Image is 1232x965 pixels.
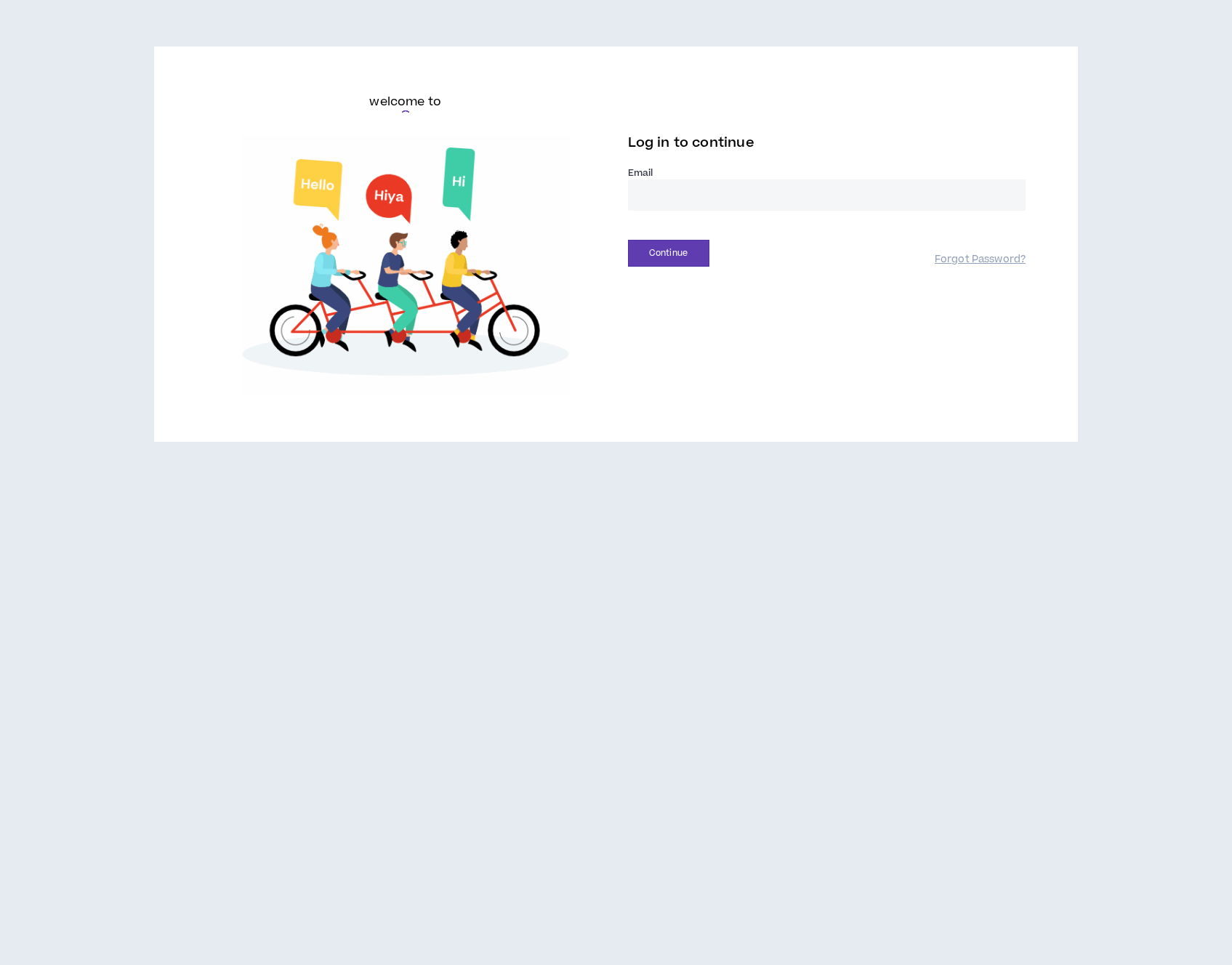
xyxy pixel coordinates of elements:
a: Forgot Password? [935,253,1026,267]
button: Continue [628,240,709,267]
span: Log in to continue [628,134,754,152]
label: Email [628,166,1026,179]
img: Welcome to Wripple [206,135,605,395]
h6: welcome to [369,93,441,110]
